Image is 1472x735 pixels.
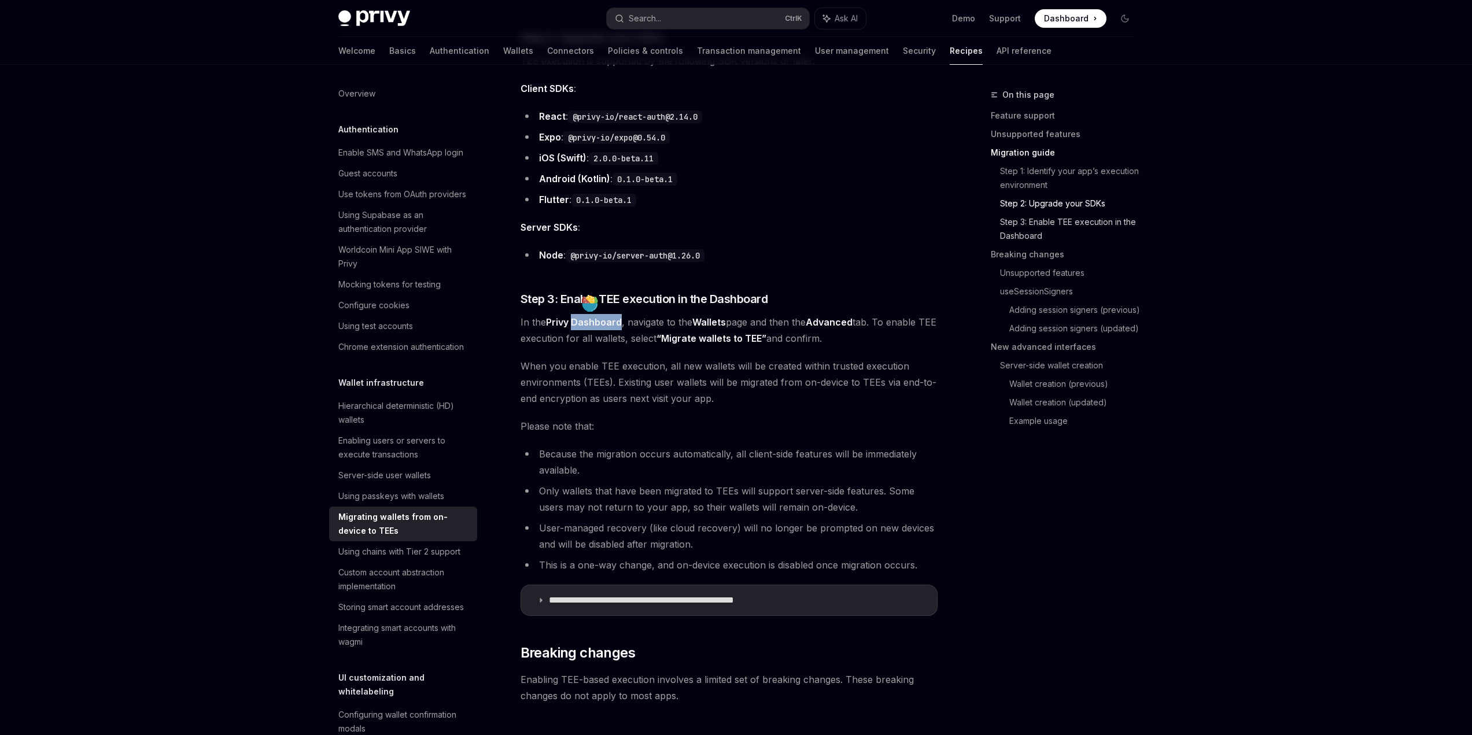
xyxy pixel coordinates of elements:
[815,37,889,65] a: User management
[521,150,938,166] li: :
[608,37,683,65] a: Policies & controls
[521,314,938,346] span: In the , navigate to the page and then the tab. To enable TEE execution for all wallets, select a...
[568,110,702,123] code: @privy-io/react-auth@2.14.0
[338,187,466,201] div: Use tokens from OAuth providers
[329,486,477,507] a: Using passkeys with wallets
[566,249,704,262] code: @privy-io/server-auth@1.26.0
[338,87,375,101] div: Overview
[547,37,594,65] a: Connectors
[521,83,574,94] strong: Client SDKs
[1000,282,1143,301] a: useSessionSigners
[338,10,410,27] img: dark logo
[338,468,431,482] div: Server-side user wallets
[656,333,766,344] strong: “Migrate wallets to TEE”
[329,507,477,541] a: Migrating wallets from on-device to TEEs
[329,274,477,295] a: Mocking tokens for testing
[521,446,938,478] li: Because the migration occurs automatically, all client-side features will be immediately available.
[521,191,938,208] li: :
[1000,356,1143,375] a: Server-side wallet creation
[338,37,375,65] a: Welcome
[521,483,938,515] li: Only wallets that have been migrated to TEEs will support server-side features. Some users may no...
[521,247,938,263] li: :
[1000,194,1143,213] a: Step 2: Upgrade your SDKs
[338,376,424,390] h5: Wallet infrastructure
[430,37,489,65] a: Authentication
[329,396,477,430] a: Hierarchical deterministic (HD) wallets
[1000,264,1143,282] a: Unsupported features
[329,83,477,104] a: Overview
[1002,88,1054,102] span: On this page
[338,340,464,354] div: Chrome extension authentication
[338,243,470,271] div: Worldcoin Mini App SIWE with Privy
[338,566,470,593] div: Custom account abstraction implementation
[329,541,477,562] a: Using chains with Tier 2 support
[1000,213,1143,245] a: Step 3: Enable TEE execution in the Dashboard
[952,13,975,24] a: Demo
[338,298,409,312] div: Configure cookies
[991,338,1143,356] a: New advanced interfaces
[521,129,938,145] li: :
[546,316,622,328] a: Privy Dashboard
[338,208,470,236] div: Using Supabase as an authentication provider
[338,489,444,503] div: Using passkeys with wallets
[991,143,1143,162] a: Migration guide
[338,621,470,649] div: Integrating smart accounts with wagmi
[338,319,413,333] div: Using test accounts
[329,337,477,357] a: Chrome extension authentication
[539,152,586,164] strong: iOS (Swift)
[521,108,938,124] li: :
[338,545,460,559] div: Using chains with Tier 2 support
[1044,13,1089,24] span: Dashboard
[903,37,936,65] a: Security
[1009,393,1143,412] a: Wallet creation (updated)
[329,205,477,239] a: Using Supabase as an authentication provider
[697,37,801,65] a: Transaction management
[521,171,938,187] li: :
[539,110,566,122] strong: React
[338,146,463,160] div: Enable SMS and WhatsApp login
[539,249,563,261] strong: Node
[329,163,477,184] a: Guest accounts
[521,520,938,552] li: User-managed recovery (like cloud recovery) will no longer be prompted on new devices and will be...
[1009,375,1143,393] a: Wallet creation (previous)
[806,316,853,328] strong: Advanced
[503,37,533,65] a: Wallets
[338,510,470,538] div: Migrating wallets from on-device to TEEs
[338,434,470,461] div: Enabling users or servers to execute transactions
[329,295,477,316] a: Configure cookies
[1035,9,1106,28] a: Dashboard
[991,245,1143,264] a: Breaking changes
[521,358,938,407] span: When you enable TEE execution, all new wallets will be created within trusted execution environme...
[329,465,477,486] a: Server-side user wallets
[613,173,677,186] code: 0.1.0-beta.1
[950,37,983,65] a: Recipes
[521,644,635,662] span: Breaking changes
[589,152,658,165] code: 2.0.0-beta.11
[539,194,569,205] strong: Flutter
[571,194,636,206] code: 0.1.0-beta.1
[521,291,768,307] span: Step 3: Enable TEE execution in the Dashboard
[785,14,802,23] span: Ctrl K
[521,418,938,434] span: Please note that:
[521,219,938,235] span: :
[1009,319,1143,338] a: Adding session signers (updated)
[1000,162,1143,194] a: Step 1: Identify your app’s execution environment
[329,618,477,652] a: Integrating smart accounts with wagmi
[389,37,416,65] a: Basics
[338,123,399,136] h5: Authentication
[521,80,938,97] span: :
[329,184,477,205] a: Use tokens from OAuth providers
[329,316,477,337] a: Using test accounts
[1009,301,1143,319] a: Adding session signers (previous)
[338,600,464,614] div: Storing smart account addresses
[629,12,661,25] div: Search...
[997,37,1052,65] a: API reference
[539,173,610,184] strong: Android (Kotlin)
[607,8,809,29] button: Search...CtrlK
[991,125,1143,143] a: Unsupported features
[329,562,477,597] a: Custom account abstraction implementation
[1009,412,1143,430] a: Example usage
[563,131,670,144] code: @privy-io/expo@0.54.0
[835,13,858,24] span: Ask AI
[521,671,938,704] span: Enabling TEE-based execution involves a limited set of breaking changes. These breaking changes d...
